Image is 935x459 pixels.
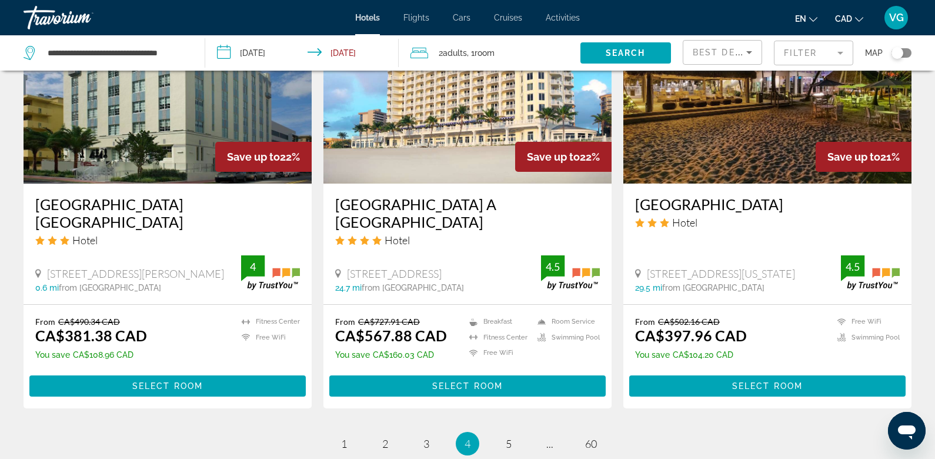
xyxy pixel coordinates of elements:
[658,317,720,327] del: CA$502.16 CAD
[358,317,420,327] del: CA$727.91 CAD
[841,260,864,274] div: 4.5
[732,381,803,391] span: Select Room
[635,327,747,344] ins: CA$397.96 CAD
[35,350,147,360] p: CA$108.96 CAD
[506,437,512,450] span: 5
[132,381,203,391] span: Select Room
[662,283,764,292] span: from [GEOGRAPHIC_DATA]
[635,317,655,327] span: From
[347,267,442,280] span: [STREET_ADDRESS]
[475,48,495,58] span: Room
[241,260,265,274] div: 4
[35,317,55,327] span: From
[546,437,553,450] span: ...
[403,13,429,22] a: Flights
[215,142,312,172] div: 22%
[35,327,147,344] ins: CA$381.38 CAD
[580,42,671,64] button: Search
[532,332,600,342] li: Swimming Pool
[329,378,606,391] a: Select Room
[647,267,795,280] span: [STREET_ADDRESS][US_STATE]
[541,260,565,274] div: 4.5
[432,381,503,391] span: Select Room
[693,45,752,59] mat-select: Sort by
[832,317,900,327] li: Free WiFi
[29,378,306,391] a: Select Room
[672,216,697,229] span: Hotel
[35,283,59,292] span: 0.6 mi
[835,14,852,24] span: CAD
[883,48,911,58] button: Toggle map
[693,48,754,57] span: Best Deals
[59,283,161,292] span: from [GEOGRAPHIC_DATA]
[541,255,600,290] img: trustyou-badge.svg
[329,375,606,397] button: Select Room
[335,327,447,344] ins: CA$567.88 CAD
[24,432,911,455] nav: Pagination
[629,378,906,391] a: Select Room
[335,234,600,247] div: 4 star Hotel
[72,234,98,247] span: Hotel
[385,234,410,247] span: Hotel
[443,48,467,58] span: Adults
[241,255,300,290] img: trustyou-badge.svg
[439,45,467,61] span: 2
[399,35,580,71] button: Travelers: 2 adults, 0 children
[29,375,306,397] button: Select Room
[635,216,900,229] div: 3 star Hotel
[341,437,347,450] span: 1
[463,332,532,342] li: Fitness Center
[335,350,447,360] p: CA$160.03 CAD
[865,45,883,61] span: Map
[35,195,300,231] a: [GEOGRAPHIC_DATA] [GEOGRAPHIC_DATA]
[606,48,646,58] span: Search
[335,317,355,327] span: From
[463,348,532,358] li: Free WiFi
[382,437,388,450] span: 2
[515,142,612,172] div: 22%
[527,151,580,163] span: Save up to
[841,255,900,290] img: trustyou-badge.svg
[795,14,806,24] span: en
[58,317,120,327] del: CA$490.34 CAD
[635,195,900,213] a: [GEOGRAPHIC_DATA]
[816,142,911,172] div: 21%
[453,13,470,22] a: Cars
[362,283,464,292] span: from [GEOGRAPHIC_DATA]
[546,13,580,22] a: Activities
[355,13,380,22] a: Hotels
[888,412,926,450] iframe: Button to launch messaging window
[795,10,817,27] button: Change language
[35,234,300,247] div: 3 star Hotel
[635,283,662,292] span: 29.5 mi
[236,332,300,342] li: Free WiFi
[47,267,224,280] span: [STREET_ADDRESS][PERSON_NAME]
[227,151,280,163] span: Save up to
[774,40,853,66] button: Filter
[423,437,429,450] span: 3
[881,5,911,30] button: User Menu
[463,317,532,327] li: Breakfast
[35,350,70,360] span: You save
[465,437,470,450] span: 4
[532,317,600,327] li: Room Service
[835,10,863,27] button: Change currency
[335,283,362,292] span: 24.7 mi
[827,151,880,163] span: Save up to
[585,437,597,450] span: 60
[832,332,900,342] li: Swimming Pool
[494,13,522,22] span: Cruises
[635,350,670,360] span: You save
[635,350,747,360] p: CA$104.20 CAD
[236,317,300,327] li: Fitness Center
[467,45,495,61] span: , 1
[629,375,906,397] button: Select Room
[335,195,600,231] a: [GEOGRAPHIC_DATA] A [GEOGRAPHIC_DATA]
